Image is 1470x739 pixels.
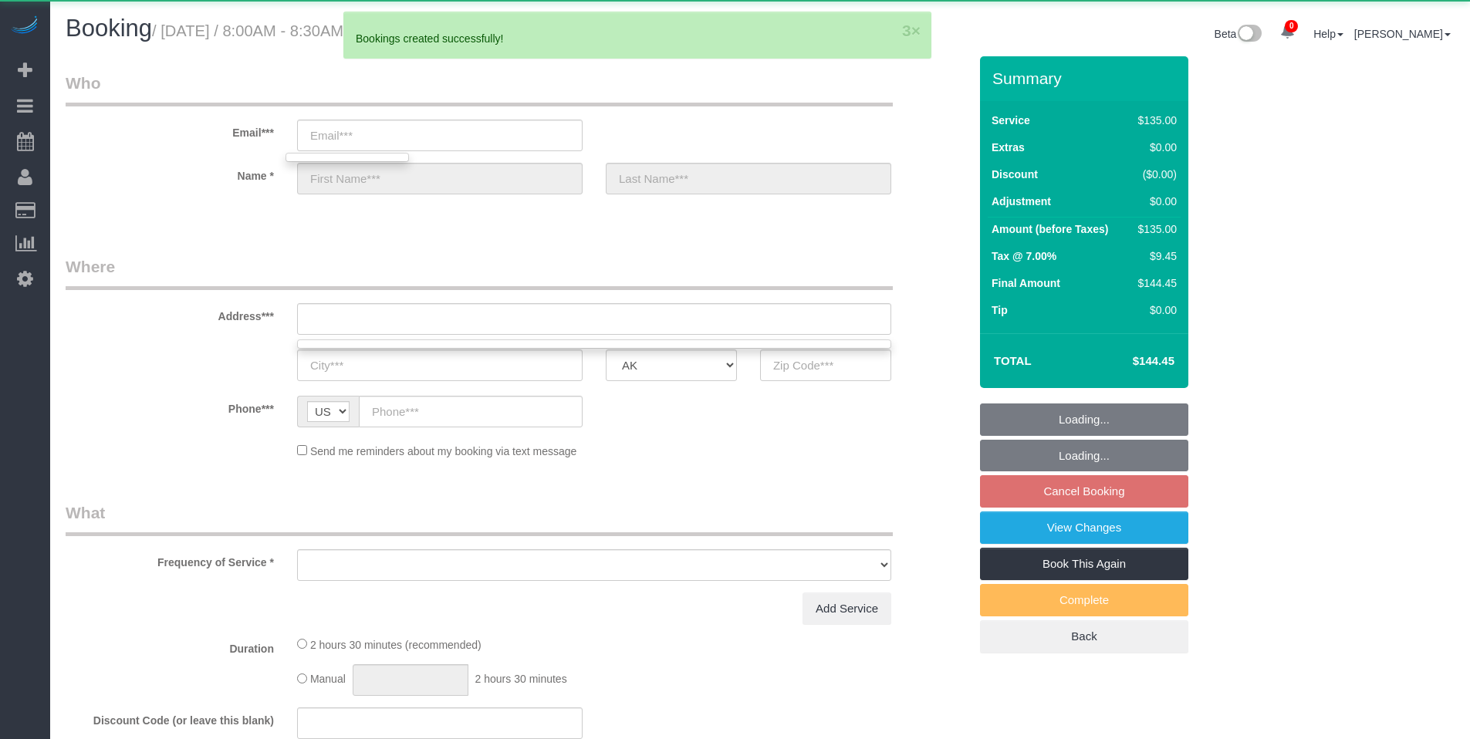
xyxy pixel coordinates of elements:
div: $0.00 [1132,194,1177,209]
strong: Total [994,354,1032,367]
div: $144.45 [1132,275,1177,291]
label: Amount (before Taxes) [992,221,1108,237]
button: 3 [902,22,911,39]
label: Adjustment [992,194,1051,209]
span: Manual [310,673,346,686]
label: Duration [54,636,286,656]
label: Tax @ 7.00% [992,248,1056,264]
div: $135.00 [1132,221,1177,237]
div: ($0.00) [1132,167,1177,182]
div: $0.00 [1132,140,1177,155]
a: Book This Again [980,548,1188,580]
span: Send me reminders about my booking via text message [310,445,577,457]
small: / [DATE] / 8:00AM - 8:30AM / [PERSON_NAME] [152,22,485,39]
label: Name * [54,163,286,184]
span: 0 [1285,20,1298,32]
label: Final Amount [992,275,1060,291]
a: View Changes [980,511,1188,544]
button: × [911,22,921,39]
div: $9.45 [1132,248,1177,264]
label: Tip [992,302,1008,318]
h3: Summary [992,69,1181,87]
img: Automaid Logo [9,15,40,37]
span: 2 hours 30 minutes (recommended) [310,639,482,651]
a: 0 [1272,15,1303,49]
a: [PERSON_NAME] [1354,28,1451,40]
h4: $144.45 [1086,355,1174,368]
img: New interface [1236,25,1262,45]
a: Add Service [803,592,891,625]
legend: What [66,501,893,536]
a: Back [980,620,1188,653]
div: $135.00 [1132,113,1177,128]
label: Frequency of Service * [54,549,286,570]
legend: Where [66,255,893,290]
a: Beta [1215,28,1262,40]
span: Booking [66,15,152,42]
a: Help [1313,28,1343,40]
legend: Who [66,72,893,106]
label: Discount [992,167,1038,182]
span: 2 hours 30 minutes [475,673,567,686]
div: Bookings created successfully! [356,31,919,46]
label: Discount Code (or leave this blank) [54,707,286,728]
div: $0.00 [1132,302,1177,318]
label: Extras [992,140,1025,155]
label: Service [992,113,1030,128]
